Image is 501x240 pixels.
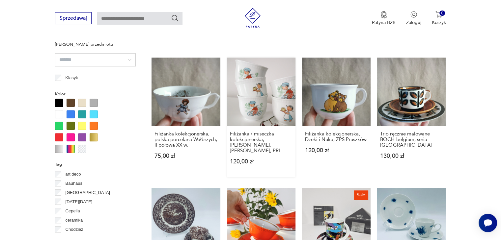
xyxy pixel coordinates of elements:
[380,153,443,159] p: 130,00 zł
[66,74,78,82] p: Klasyk
[66,171,81,178] p: art deco
[406,19,421,26] p: Zaloguj
[55,12,92,24] button: Sprzedawaj
[372,11,396,26] a: Ikona medaluPatyna B2B
[230,159,292,164] p: 120,00 zł
[406,11,421,26] button: Zaloguj
[380,131,443,148] h3: Trio ręcznie malowane BOCH belgium, seria [GEOGRAPHIC_DATA]
[372,11,396,26] button: Patyna B2B
[432,19,446,26] p: Koszyk
[171,14,179,22] button: Szukaj
[227,58,295,177] a: Filiżanka / miseczka kolekcjonerska, Jacek i Agatka, Ceramika Bogucice, PRLFiliżanka / miseczka k...
[372,19,396,26] p: Patyna B2B
[66,207,80,215] p: Cepelia
[432,11,446,26] button: 0Koszyk
[152,58,220,177] a: Filiżanka kolekcjonerska, polska porcelana Wałbrzych, II połowa XX w.Filiżanka kolekcjonerska, po...
[154,153,217,159] p: 75,00 zł
[55,16,92,21] a: Sprzedawaj
[230,131,292,154] h3: Filiżanka / miseczka kolekcjonerska, [PERSON_NAME], [PERSON_NAME], PRL
[66,217,83,224] p: ceramika
[66,180,82,187] p: Bauhaus
[66,189,110,196] p: [GEOGRAPHIC_DATA]
[243,8,263,28] img: Patyna - sklep z meblami i dekoracjami vintage
[66,226,83,233] p: Chodzież
[154,131,217,148] h3: Filiżanka kolekcjonerska, polska porcelana Wałbrzych, II połowa XX w.
[55,41,136,48] p: [PERSON_NAME] przedmiotu
[479,214,497,232] iframe: Smartsupp widget button
[439,11,445,16] div: 0
[305,131,368,142] h3: Filiżanka kolekcjonerska, Dżeki i Nuka, ZPS Pruszków
[305,148,368,153] p: 120,00 zł
[302,58,371,177] a: Filiżanka kolekcjonerska, Dżeki i Nuka, ZPS PruszkówFiliżanka kolekcjonerska, Dżeki i Nuka, ZPS P...
[66,198,93,205] p: [DATE][DATE]
[55,161,136,168] p: Tag
[380,11,387,18] img: Ikona medalu
[435,11,442,18] img: Ikona koszyka
[55,90,136,98] p: Kolor
[410,11,417,18] img: Ikonka użytkownika
[377,58,446,177] a: Trio ręcznie malowane BOCH belgium, seria RambouilletTrio ręcznie malowane BOCH belgium, seria [G...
